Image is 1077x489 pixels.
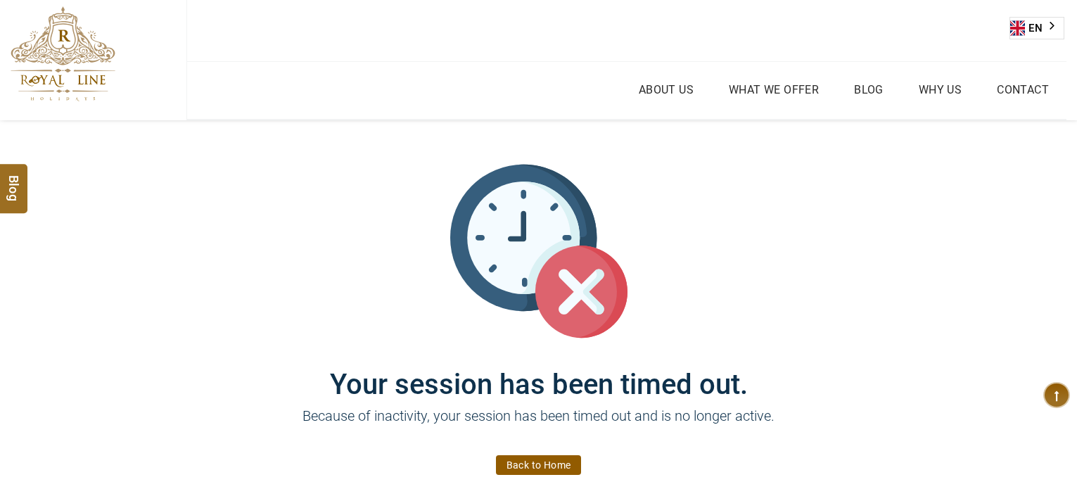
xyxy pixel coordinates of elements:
p: Because of inactivity, your session has been timed out and is no longer active. [117,405,961,447]
a: What we Offer [725,80,822,100]
h1: Your session has been timed out. [117,340,961,401]
a: Blog [850,80,887,100]
aside: Language selected: English [1009,17,1064,39]
a: EN [1010,18,1064,39]
a: Why Us [915,80,965,100]
a: About Us [635,80,697,100]
a: Contact [993,80,1052,100]
span: Blog [5,175,23,187]
div: Language [1009,17,1064,39]
a: Back to Home [496,455,582,475]
img: session_time_out.svg [450,163,627,340]
img: The Royal Line Holidays [11,6,115,101]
